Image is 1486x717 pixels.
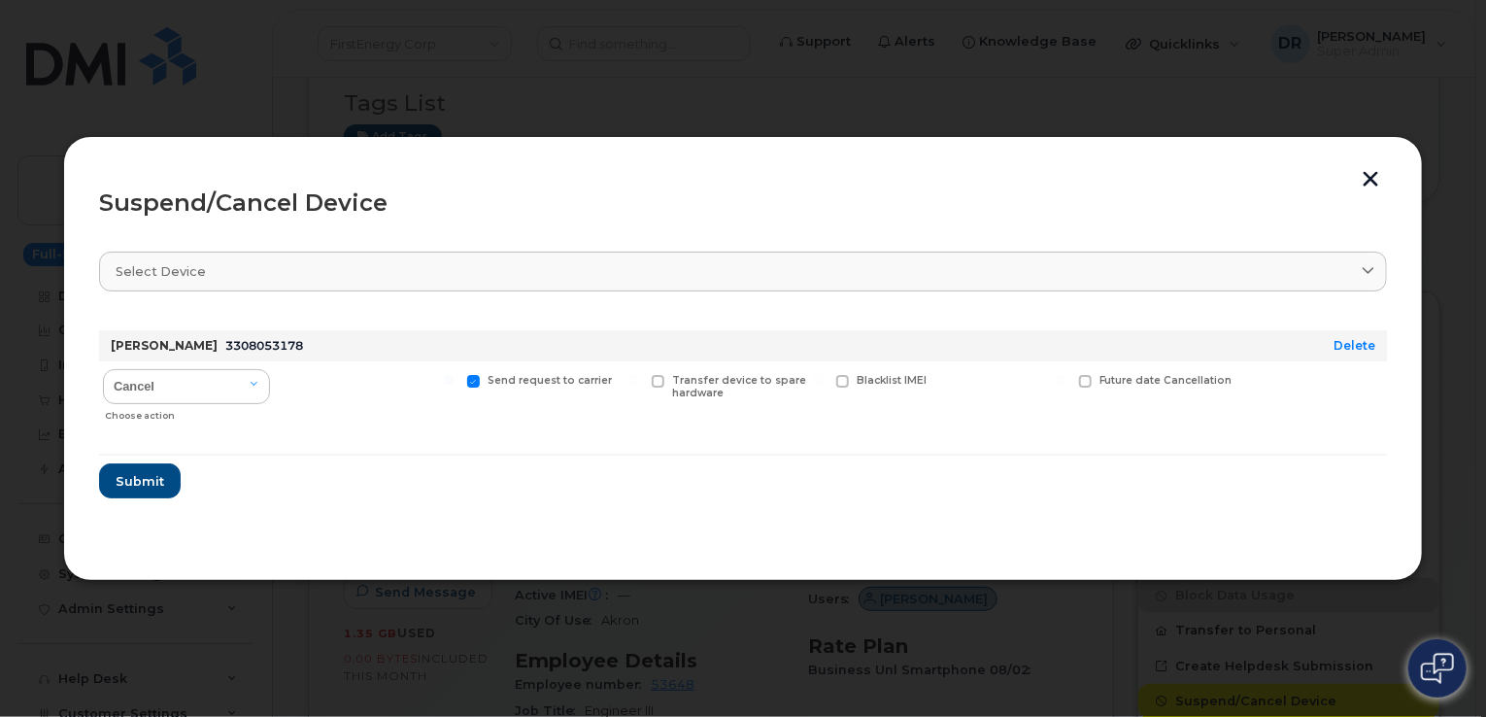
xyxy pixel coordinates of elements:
img: Open chat [1421,653,1454,684]
span: Blacklist IMEI [857,374,927,387]
input: Transfer device to spare hardware [628,375,638,385]
span: Future date Cancellation [1099,374,1233,387]
input: Blacklist IMEI [813,375,823,385]
input: Future date Cancellation [1056,375,1065,385]
span: Send request to carrier [488,374,612,387]
div: Suspend/Cancel Device [99,191,1387,215]
span: Transfer device to spare hardware [672,374,806,399]
input: Send request to carrier [444,375,454,385]
span: 3308053178 [225,338,303,353]
a: Delete [1334,338,1375,353]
